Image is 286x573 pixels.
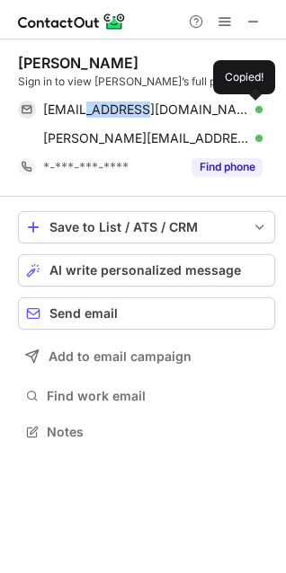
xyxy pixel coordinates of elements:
[43,130,249,146] span: [PERSON_NAME][EMAIL_ADDRESS][DOMAIN_NAME]
[18,254,275,286] button: AI write personalized message
[18,383,275,409] button: Find work email
[18,419,275,445] button: Notes
[47,388,268,404] span: Find work email
[49,263,241,278] span: AI write personalized message
[18,211,275,243] button: save-profile-one-click
[47,424,268,440] span: Notes
[49,306,118,321] span: Send email
[18,54,139,72] div: [PERSON_NAME]
[18,74,275,90] div: Sign in to view [PERSON_NAME]’s full profile
[18,340,275,373] button: Add to email campaign
[49,349,192,364] span: Add to email campaign
[18,297,275,330] button: Send email
[49,220,244,234] div: Save to List / ATS / CRM
[192,158,263,176] button: Reveal Button
[43,101,249,118] span: [EMAIL_ADDRESS][DOMAIN_NAME]
[18,11,126,32] img: ContactOut v5.3.10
